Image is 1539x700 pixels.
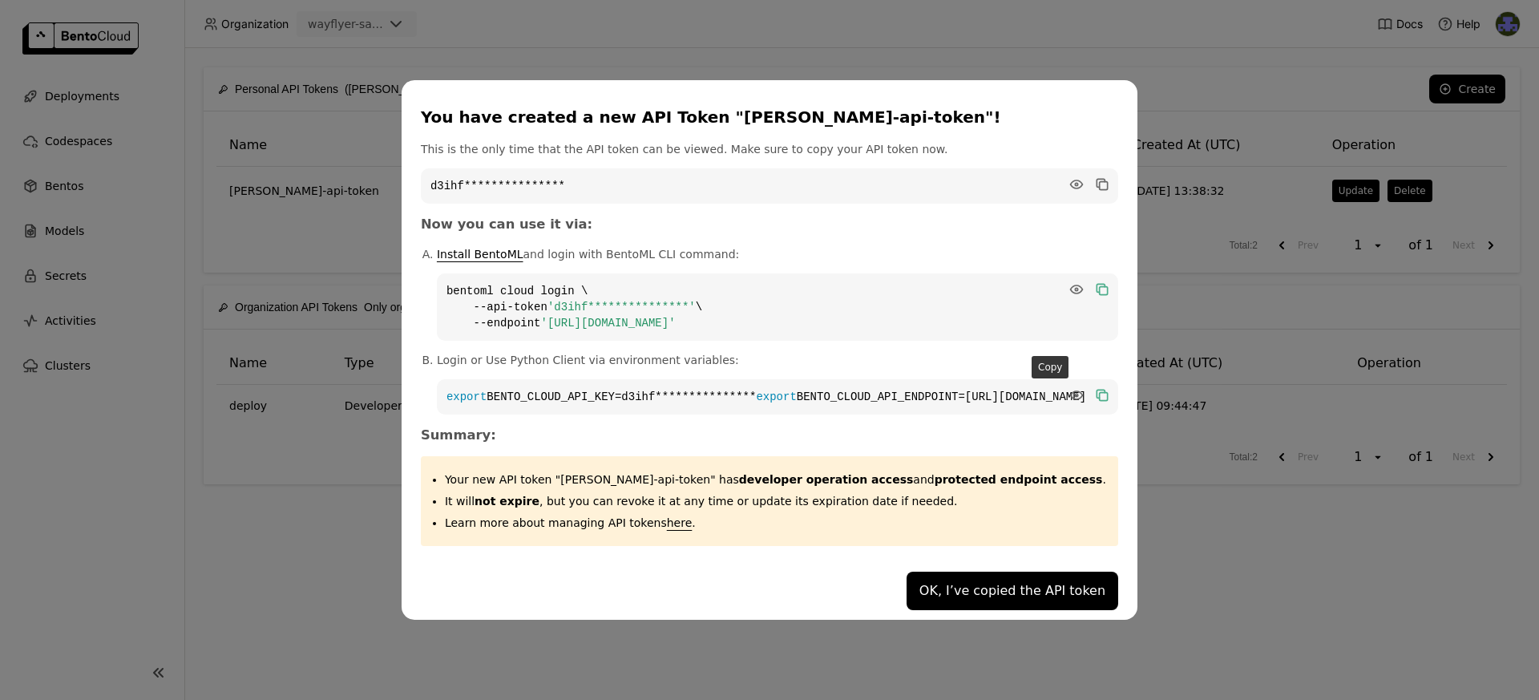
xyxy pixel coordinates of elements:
[667,516,693,529] a: here
[739,473,914,486] strong: developer operation access
[445,493,1106,509] p: It will , but you can revoke it at any time or update its expiration date if needed.
[421,106,1112,128] div: You have created a new API Token "[PERSON_NAME]-api-token"!
[935,473,1103,486] strong: protected endpoint access
[739,473,1103,486] span: and
[475,495,539,508] strong: not expire
[437,273,1118,341] code: bentoml cloud login \ --api-token \ --endpoint
[446,390,487,403] span: export
[437,379,1118,415] code: BENTO_CLOUD_API_KEY=d3ihf*************** BENTO_CLOUD_API_ENDPOINT=[URL][DOMAIN_NAME]
[437,352,1118,368] p: Login or Use Python Client via environment variables:
[421,141,1118,157] p: This is the only time that the API token can be viewed. Make sure to copy your API token now.
[907,572,1118,610] button: OK, I’ve copied the API token
[421,216,1118,233] h3: Now you can use it via:
[437,248,523,261] a: Install BentoML
[541,317,676,330] span: '[URL][DOMAIN_NAME]'
[1032,356,1068,378] div: Copy
[445,471,1106,488] p: Your new API token "[PERSON_NAME]-api-token" has .
[437,246,1118,262] p: and login with BentoML CLI command:
[445,515,1106,531] p: Learn more about managing API tokens .
[421,427,1118,443] h3: Summary:
[756,390,796,403] span: export
[402,80,1137,621] div: dialog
